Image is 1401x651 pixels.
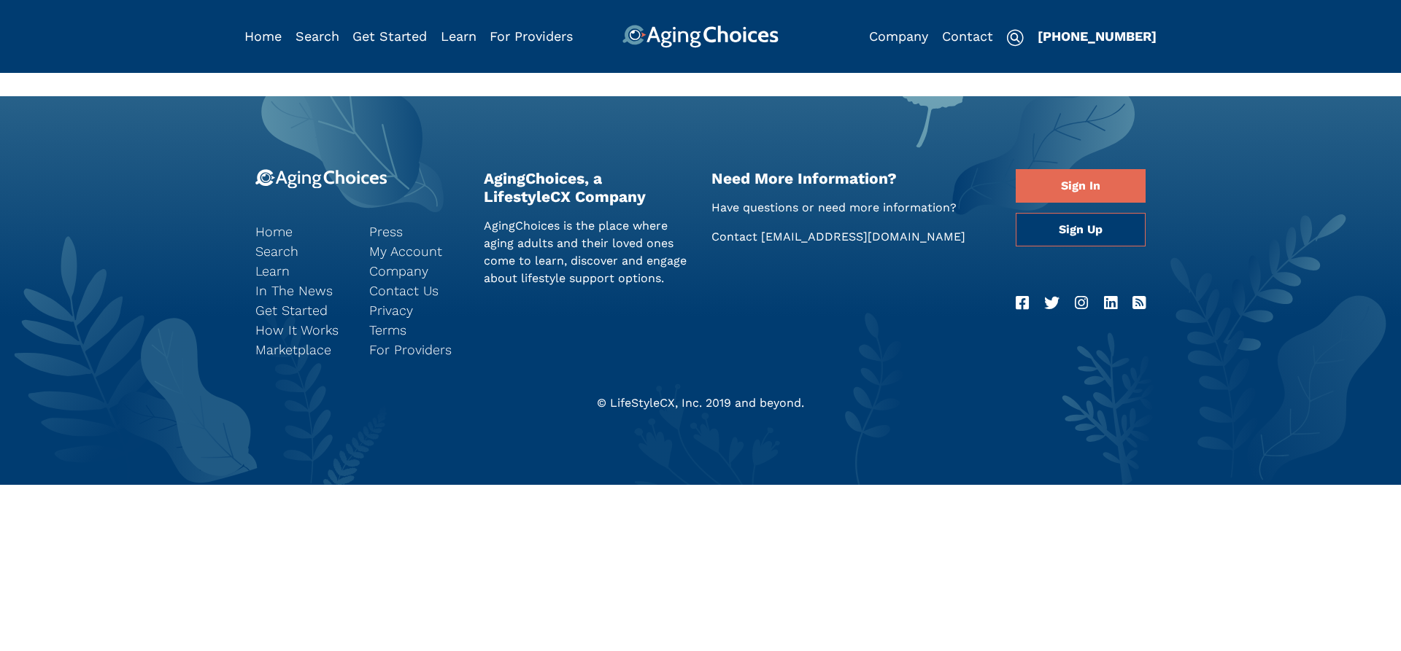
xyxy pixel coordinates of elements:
a: Home [244,28,282,44]
a: Privacy [369,300,461,320]
a: Instagram [1075,292,1088,315]
a: RSS Feed [1132,292,1146,315]
div: Popover trigger [296,25,339,48]
a: LinkedIn [1104,292,1117,315]
a: Get Started [352,28,427,44]
a: Sign In [1016,169,1146,203]
a: Company [369,261,461,281]
h2: Need More Information? [711,169,994,187]
a: Press [369,222,461,241]
a: For Providers [369,340,461,359]
a: Contact [942,28,993,44]
a: Learn [255,261,347,281]
a: Search [255,241,347,261]
img: AgingChoices [622,25,779,48]
a: Twitter [1044,292,1060,315]
img: search-icon.svg [1006,29,1024,47]
p: Have questions or need more information? [711,199,994,217]
a: Facebook [1016,292,1029,315]
a: Company [869,28,928,44]
div: © LifeStyleCX, Inc. 2019 and beyond. [244,394,1157,412]
a: [EMAIL_ADDRESS][DOMAIN_NAME] [761,230,965,243]
h2: AgingChoices, a LifestyleCX Company [484,169,690,206]
p: AgingChoices is the place where aging adults and their loved ones come to learn, discover and eng... [484,217,690,287]
a: My Account [369,241,461,261]
a: How It Works [255,320,347,340]
a: Sign Up [1016,213,1146,246]
img: 9-logo.svg [255,169,387,189]
a: Search [296,28,339,44]
a: In The News [255,281,347,300]
a: [PHONE_NUMBER] [1038,28,1157,44]
p: Contact [711,228,994,246]
a: Learn [441,28,476,44]
a: For Providers [490,28,573,44]
a: Get Started [255,300,347,320]
a: Terms [369,320,461,340]
a: Contact Us [369,281,461,300]
a: Home [255,222,347,241]
a: Marketplace [255,340,347,359]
